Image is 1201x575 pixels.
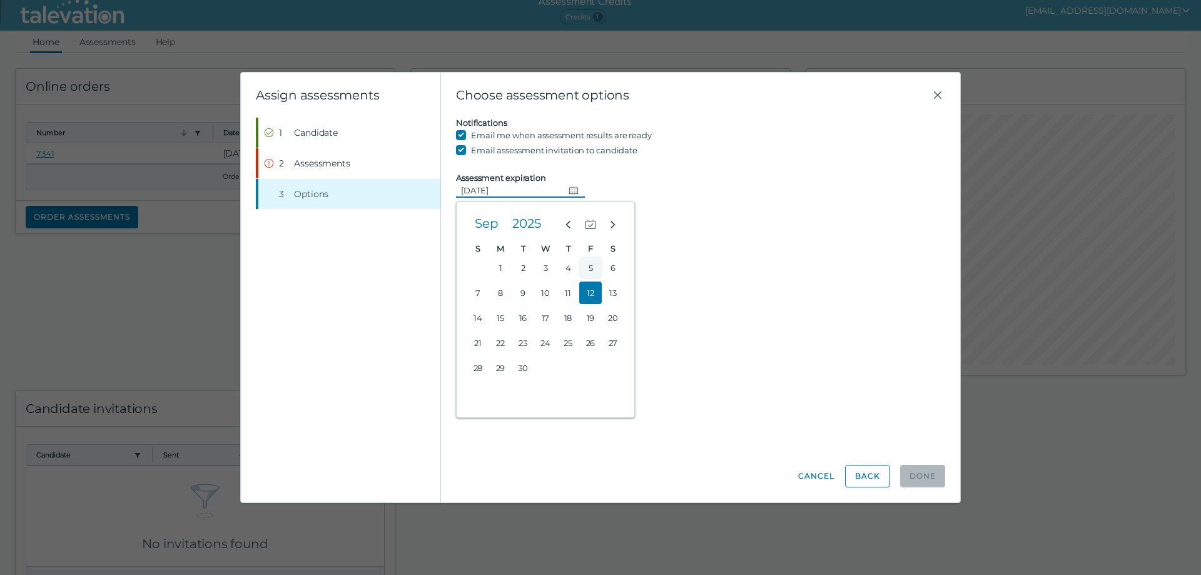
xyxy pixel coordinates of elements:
button: Back [845,465,890,487]
button: Monday, September 29, 2025 [489,357,512,379]
span: Saturday [611,243,616,253]
label: Email assessment invitation to candidate [471,143,637,158]
button: Thursday, September 11, 2025 [557,282,579,304]
button: Select year, the current year is 2025 [507,212,547,235]
label: Email me when assessment results are ready [471,128,652,143]
button: Cancel [798,465,835,487]
button: Friday, September 5, 2025 [579,257,602,279]
span: Thursday [566,243,570,253]
button: Error [258,148,440,178]
cds-icon: Current month [585,219,596,230]
button: Close [930,88,945,103]
label: Notifications [456,118,507,128]
button: Saturday, September 13, 2025 [602,282,624,304]
span: Tuesday [521,243,525,253]
cds-icon: Next month [607,219,619,230]
button: Current month [579,212,602,235]
cds-icon: Error [264,158,274,168]
span: Monday [497,243,504,253]
span: Wednesday [541,243,550,253]
button: Wednesday, September 24, 2025 [534,332,557,354]
span: Options [294,188,328,200]
button: Thursday, September 4, 2025 [557,257,579,279]
button: Done [900,465,945,487]
div: 1 [279,126,289,139]
button: Sunday, September 28, 2025 [467,357,489,379]
clr-wizard-title: Assign assessments [256,88,379,103]
button: Friday, September 12, 2025 - Selected [579,282,602,304]
cds-icon: Previous month [562,219,574,230]
button: Select month, the current month is Sep [467,212,507,235]
button: Saturday, September 27, 2025 [602,332,624,354]
cds-icon: Completed [264,128,274,138]
span: Choose assessment options [456,88,930,103]
span: Sunday [475,243,480,253]
button: Monday, September 1, 2025 [489,257,512,279]
button: Tuesday, September 9, 2025 [512,282,534,304]
button: Monday, September 8, 2025 [489,282,512,304]
button: Sunday, September 14, 2025 [467,307,489,329]
span: Candidate [294,126,338,139]
button: Next month [602,212,624,235]
button: Sunday, September 7, 2025 [467,282,489,304]
button: Saturday, September 6, 2025 [602,257,624,279]
button: Friday, September 19, 2025 [579,307,602,329]
button: Tuesday, September 23, 2025 [512,332,534,354]
button: Friday, September 26, 2025 [579,332,602,354]
input: MM/DD/YYYY [456,183,564,198]
button: Wednesday, September 3, 2025 [534,257,557,279]
button: Completed [258,118,440,148]
button: 3Options [258,179,440,209]
button: Thursday, September 18, 2025 [557,307,579,329]
div: 2 [279,157,289,170]
button: Monday, September 15, 2025 [489,307,512,329]
button: Tuesday, September 30, 2025 [512,357,534,379]
button: Wednesday, September 17, 2025 [534,307,557,329]
span: Assessments [294,157,350,170]
button: Tuesday, September 2, 2025 [512,257,534,279]
div: 3 [279,188,289,200]
button: Wednesday, September 10, 2025 [534,282,557,304]
nav: Wizard steps [256,118,440,209]
button: Tuesday, September 16, 2025 [512,307,534,329]
button: Sunday, September 21, 2025 [467,332,489,354]
button: Saturday, September 20, 2025 [602,307,624,329]
button: Thursday, September 25, 2025 [557,332,579,354]
button: Previous month [557,212,579,235]
clr-datepicker-view-manager: Choose date [456,201,635,418]
button: Monday, September 22, 2025 [489,332,512,354]
label: Assessment expiration [456,173,546,183]
span: Friday [588,243,593,253]
button: Change date, 09/12/2025 [564,183,585,198]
